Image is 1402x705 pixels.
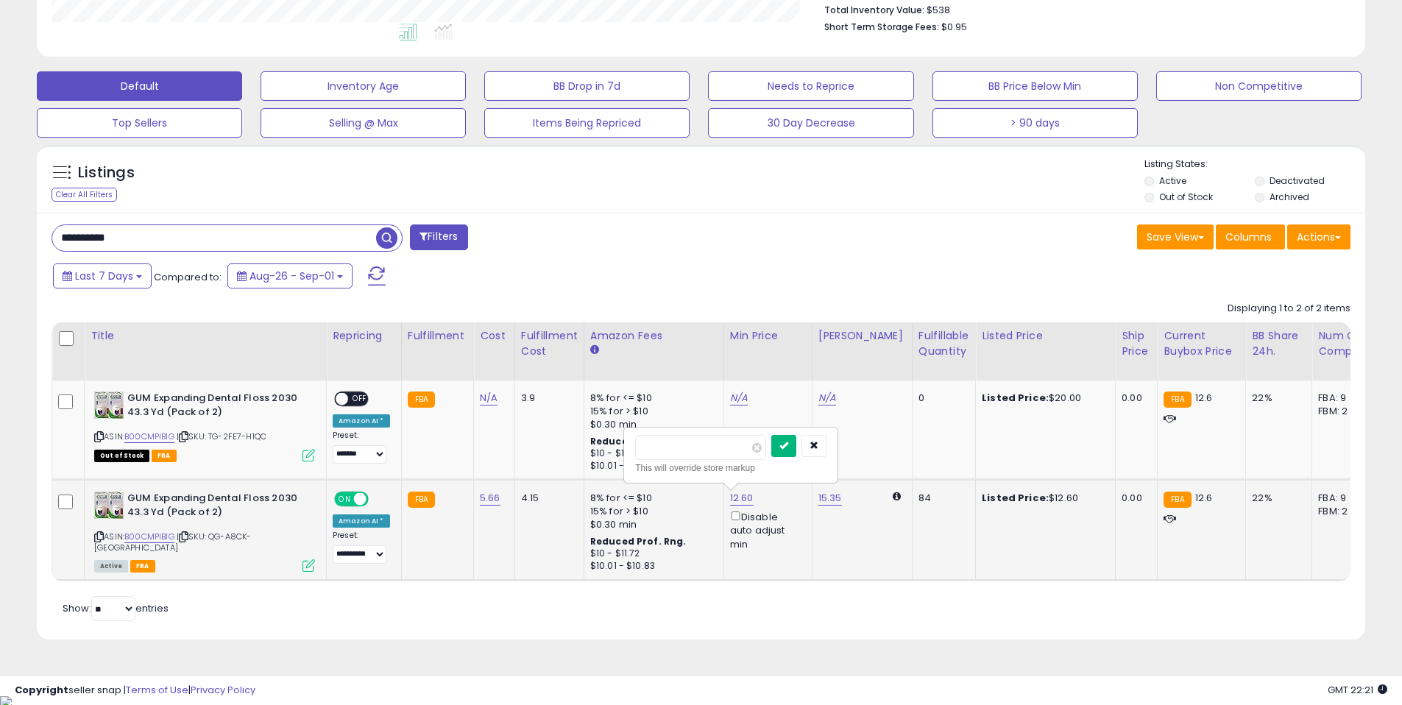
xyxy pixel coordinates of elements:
[818,328,906,344] div: [PERSON_NAME]
[1195,391,1213,405] span: 12.6
[818,391,836,405] a: N/A
[1318,505,1367,518] div: FBM: 2
[408,492,435,508] small: FBA
[37,71,242,101] button: Default
[1252,492,1300,505] div: 22%
[408,392,435,408] small: FBA
[333,328,395,344] div: Repricing
[1318,492,1367,505] div: FBA: 9
[53,263,152,288] button: Last 7 Days
[590,405,712,418] div: 15% for > $10
[635,461,826,475] div: This will override store markup
[15,683,68,697] strong: Copyright
[94,392,124,419] img: 51vfC4dVmHL._SL40_.jpg
[1318,392,1367,405] div: FBA: 9
[590,548,712,560] div: $10 - $11.72
[1164,492,1191,508] small: FBA
[982,328,1109,344] div: Listed Price
[94,560,128,573] span: All listings currently available for purchase on Amazon
[982,492,1104,505] div: $12.60
[932,108,1138,138] button: > 90 days
[590,344,599,357] small: Amazon Fees.
[124,531,174,543] a: B00CMPIB1G
[1318,328,1372,359] div: Num of Comp.
[191,683,255,697] a: Privacy Policy
[590,518,712,531] div: $0.30 min
[152,450,177,462] span: FBA
[824,21,939,33] b: Short Term Storage Fees:
[249,269,334,283] span: Aug-26 - Sep-01
[590,328,718,344] div: Amazon Fees
[94,492,315,570] div: ASIN:
[590,392,712,405] div: 8% for <= $10
[94,450,149,462] span: All listings that are currently out of stock and unavailable for purchase on Amazon
[1137,224,1214,249] button: Save View
[730,491,754,506] a: 12.60
[982,491,1049,505] b: Listed Price:
[708,108,913,138] button: 30 Day Decrease
[94,531,251,553] span: | SKU: QG-A8CK-[GEOGRAPHIC_DATA]
[94,392,315,460] div: ASIN:
[730,509,801,551] div: Disable auto adjust min
[78,163,135,183] h5: Listings
[333,514,390,528] div: Amazon AI *
[1156,71,1362,101] button: Non Competitive
[1216,224,1285,249] button: Columns
[15,684,255,698] div: seller snap | |
[1195,491,1213,505] span: 12.6
[91,328,320,344] div: Title
[918,492,964,505] div: 84
[1122,492,1146,505] div: 0.00
[982,392,1104,405] div: $20.00
[333,431,390,464] div: Preset:
[1318,405,1367,418] div: FBM: 2
[127,492,306,522] b: GUM Expanding Dental Floss 2030 43.3 Yd (Pack of 2)
[521,328,578,359] div: Fulfillment Cost
[484,71,690,101] button: BB Drop in 7d
[480,328,509,344] div: Cost
[1252,392,1300,405] div: 22%
[941,20,967,34] span: $0.95
[333,531,390,564] div: Preset:
[818,491,842,506] a: 15.35
[480,491,500,506] a: 5.66
[590,492,712,505] div: 8% for <= $10
[1287,224,1350,249] button: Actions
[1270,191,1309,203] label: Archived
[1144,157,1365,171] p: Listing States:
[336,493,354,506] span: ON
[484,108,690,138] button: Items Being Repriced
[521,392,573,405] div: 3.9
[1122,328,1151,359] div: Ship Price
[127,392,306,422] b: GUM Expanding Dental Floss 2030 43.3 Yd (Pack of 2)
[367,493,390,506] span: OFF
[227,263,353,288] button: Aug-26 - Sep-01
[1159,174,1186,187] label: Active
[1225,230,1272,244] span: Columns
[1164,328,1239,359] div: Current Buybox Price
[1328,683,1387,697] span: 2025-09-9 22:21 GMT
[1159,191,1213,203] label: Out of Stock
[177,431,266,442] span: | SKU: TG-2FE7-H1QC
[75,269,133,283] span: Last 7 Days
[521,492,573,505] div: 4.15
[590,447,712,460] div: $10 - $11.72
[261,71,466,101] button: Inventory Age
[1164,392,1191,408] small: FBA
[918,392,964,405] div: 0
[408,328,467,344] div: Fulfillment
[348,393,372,405] span: OFF
[52,188,117,202] div: Clear All Filters
[982,391,1049,405] b: Listed Price:
[130,560,155,573] span: FBA
[261,108,466,138] button: Selling @ Max
[124,431,174,443] a: B00CMPIB1G
[1122,392,1146,405] div: 0.00
[94,492,124,519] img: 51vfC4dVmHL._SL40_.jpg
[1228,302,1350,316] div: Displaying 1 to 2 of 2 items
[590,460,712,472] div: $10.01 - $10.83
[480,391,498,405] a: N/A
[932,71,1138,101] button: BB Price Below Min
[333,414,390,428] div: Amazon AI *
[918,328,969,359] div: Fulfillable Quantity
